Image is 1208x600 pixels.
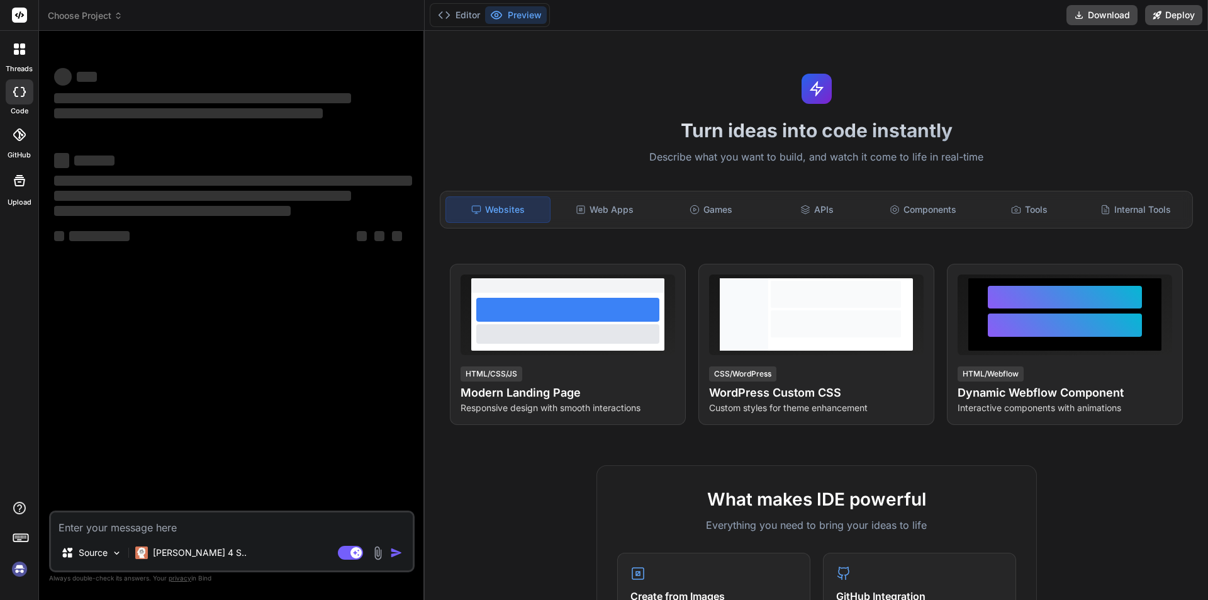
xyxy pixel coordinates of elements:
span: Choose Project [48,9,123,22]
button: Deploy [1145,5,1202,25]
span: ‌ [54,231,64,241]
button: Download [1066,5,1138,25]
span: ‌ [74,156,115,166]
p: [PERSON_NAME] 4 S.. [153,546,247,559]
label: Upload [8,197,31,208]
label: code [11,106,28,116]
p: Always double-check its answers. Your in Bind [49,572,415,584]
img: Pick Models [111,548,122,558]
h4: Modern Landing Page [461,384,675,402]
button: Editor [433,6,485,24]
div: HTML/Webflow [958,366,1024,382]
div: Websites [445,196,551,223]
p: Everything you need to bring your ideas to life [617,518,1016,533]
span: ‌ [54,153,69,168]
span: ‌ [54,108,323,118]
span: ‌ [54,176,412,186]
div: Web Apps [553,196,657,223]
h4: WordPress Custom CSS [709,384,924,402]
div: APIs [765,196,869,223]
div: Components [871,196,975,223]
label: threads [6,64,33,74]
div: Tools [978,196,1082,223]
div: CSS/WordPress [709,366,776,382]
h1: Turn ideas into code instantly [432,119,1200,142]
div: Games [659,196,763,223]
h4: Dynamic Webflow Component [958,384,1172,402]
img: attachment [371,546,385,560]
label: GitHub [8,150,31,161]
img: Claude 4 Sonnet [135,546,148,559]
span: ‌ [357,231,367,241]
span: ‌ [77,72,97,82]
h2: What makes IDE powerful [617,486,1016,512]
span: ‌ [69,231,130,241]
img: icon [390,546,403,559]
img: signin [9,558,30,580]
span: ‌ [374,231,384,241]
p: Custom styles for theme enhancement [709,402,924,414]
span: ‌ [54,93,351,103]
button: Preview [485,6,547,24]
span: ‌ [54,68,72,86]
p: Interactive components with animations [958,402,1172,414]
div: Internal Tools [1083,196,1187,223]
span: privacy [169,574,191,582]
span: ‌ [392,231,402,241]
p: Responsive design with smooth interactions [461,402,675,414]
span: ‌ [54,206,291,216]
p: Describe what you want to build, and watch it come to life in real-time [432,149,1200,166]
span: ‌ [54,191,351,201]
p: Source [79,546,108,559]
div: HTML/CSS/JS [461,366,522,382]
